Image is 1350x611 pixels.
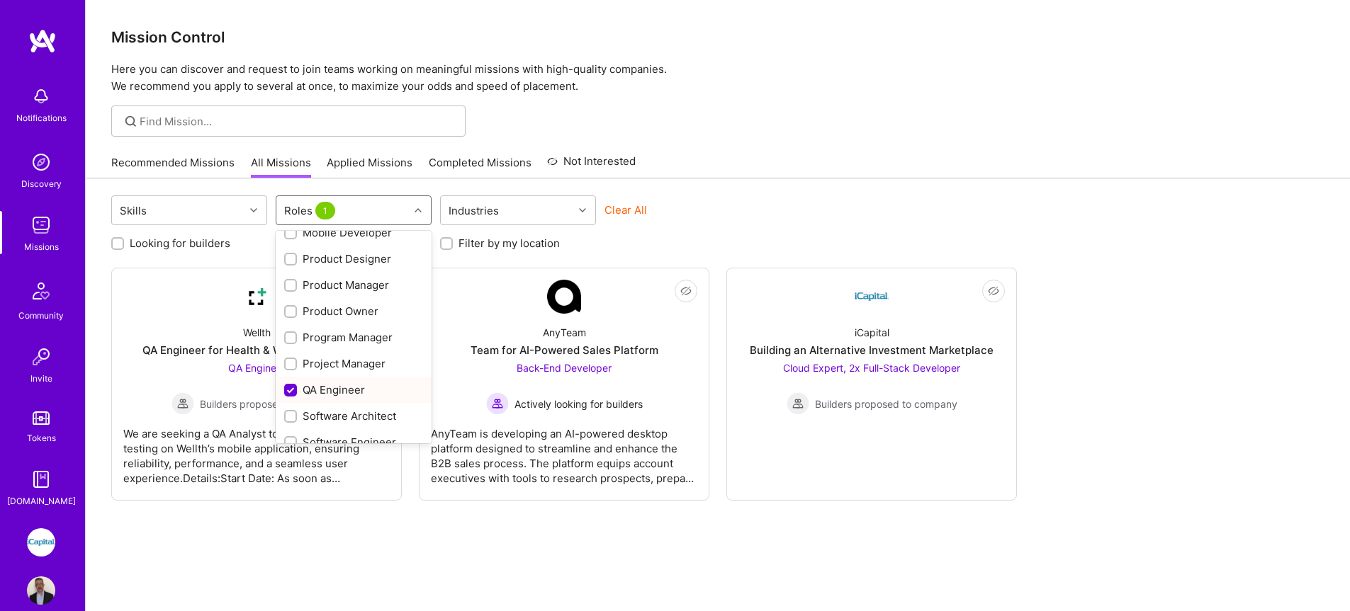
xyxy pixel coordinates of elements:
a: Applied Missions [327,155,412,178]
img: tokens [33,411,50,425]
span: Actively looking for builders [514,396,643,411]
div: Product Owner [284,304,423,319]
a: Completed Missions [429,155,531,178]
span: Builders proposed to company [200,396,342,411]
img: Invite [27,343,55,371]
a: Company LogoiCapitalBuilding an Alternative Investment MarketplaceCloud Expert, 2x Full-Stack Dev... [738,280,1005,489]
i: icon EyeClosed [680,285,692,297]
i: icon EyeClosed [988,285,999,297]
div: [DOMAIN_NAME] [7,493,76,508]
label: Filter by my location [459,236,560,251]
div: Building an Alternative Investment Marketplace [750,343,994,358]
a: Recommended Missions [111,155,235,178]
img: Community [24,274,58,308]
span: Cloud Expert, 2x Full-Stack Developer [783,362,960,374]
i: icon Chevron [250,207,257,214]
img: bell [27,82,55,110]
a: Not Interested [547,153,636,178]
div: Skills [116,200,150,221]
div: Product Manager [284,278,423,292]
div: Notifications [16,110,67,125]
span: Builders proposed to company [815,396,957,411]
div: Software Engineer [284,435,423,450]
div: Invite [30,371,52,386]
div: Project Manager [284,356,423,371]
i: icon Chevron [415,207,422,214]
div: Tokens [27,430,56,445]
a: Company LogoWellthQA Engineer for Health & Wellness CompanyQA Engineer Builders proposed to compa... [123,280,390,489]
div: Community [18,308,64,323]
img: teamwork [27,211,55,239]
span: 1 [315,202,335,219]
span: Back-End Developer [517,362,612,374]
a: All Missions [251,155,311,178]
div: Mobile Developer [284,225,423,240]
div: Software Architect [284,409,423,423]
div: Industries [445,200,502,221]
label: Looking for builders [130,236,230,251]
div: Discovery [21,176,62,191]
p: Here you can discover and request to join teams working on meaningful missions with high-quality ... [111,61,1324,95]
img: Company Logo [240,280,274,314]
i: icon Chevron [579,207,586,214]
div: AnyTeam is developing an AI-powered desktop platform designed to streamline and enhance the B2B s... [431,415,697,486]
img: logo [28,28,57,54]
a: User Avatar [23,576,59,605]
div: AnyTeam [543,325,586,340]
img: Company Logo [547,280,581,314]
i: icon SearchGrey [123,113,139,130]
img: guide book [27,465,55,493]
img: User Avatar [27,576,55,605]
div: Team for AI-Powered Sales Platform [471,343,658,358]
div: Program Manager [284,330,423,345]
div: Roles [281,200,342,221]
div: QA Engineer [284,382,423,397]
div: iCapital [855,325,889,340]
img: Actively looking for builders [486,392,509,415]
span: QA Engineer [228,362,286,374]
div: Wellth [243,325,271,340]
h3: Mission Control [111,28,1324,46]
div: Missions [24,239,59,254]
img: Builders proposed to company [787,392,809,415]
div: QA Engineer for Health & Wellness Company [142,343,371,358]
input: Find Mission... [140,114,455,129]
div: We are seeking a QA Analyst to perform manual QA testing on Wellth’s mobile application, ensuring... [123,415,390,486]
img: Company Logo [855,280,889,314]
img: Builders proposed to company [171,392,194,415]
a: iCapital: Building an Alternative Investment Marketplace [23,528,59,556]
div: Product Designer [284,251,423,266]
button: Clear All [604,202,647,217]
a: Company LogoAnyTeamTeam for AI-Powered Sales PlatformBack-End Developer Actively looking for buil... [431,280,697,489]
img: discovery [27,148,55,176]
img: iCapital: Building an Alternative Investment Marketplace [27,528,55,556]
